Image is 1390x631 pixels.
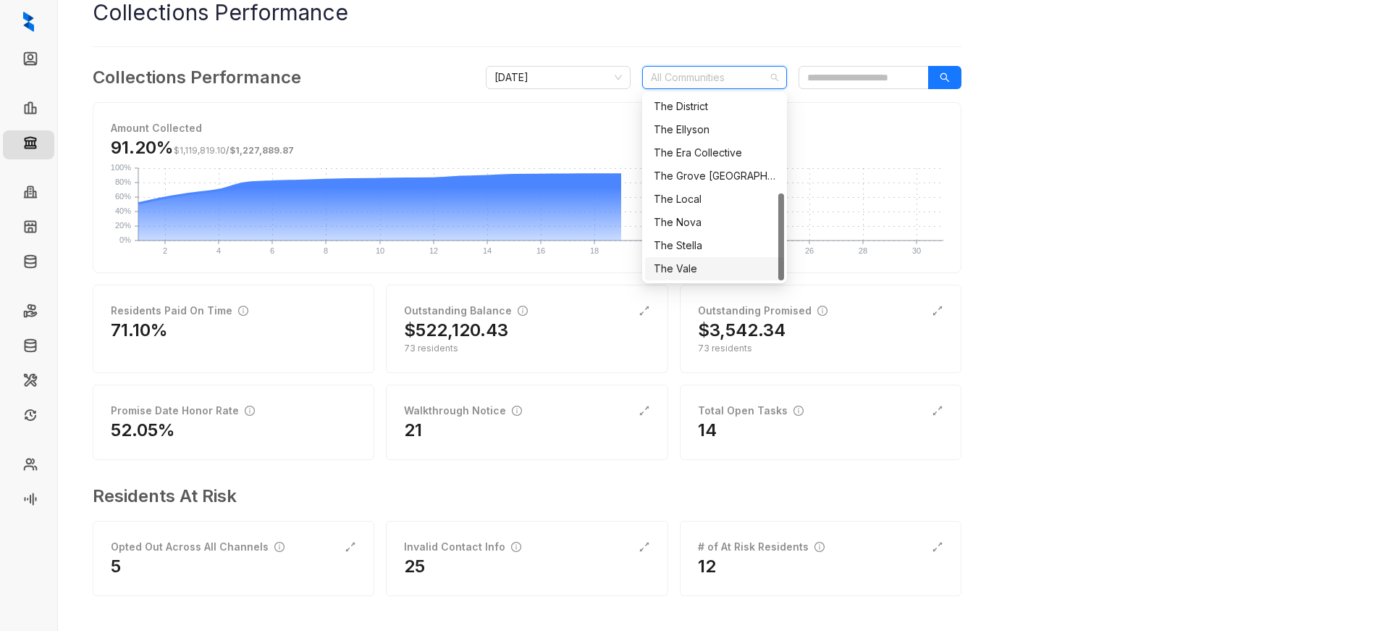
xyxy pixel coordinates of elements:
[229,145,294,156] span: $1,227,889.87
[404,319,508,342] h2: $522,120.43
[654,238,775,254] div: The Stella
[3,368,54,397] li: Maintenance
[912,246,921,255] text: 30
[3,96,54,125] li: Leasing
[654,214,775,230] div: The Nova
[174,145,226,156] span: $1,119,819.10
[111,122,202,134] strong: Amount Collected
[932,405,943,417] span: expand-alt
[111,163,131,172] text: 100%
[698,303,827,319] div: Outstanding Promised
[111,419,175,442] h2: 52.05%
[3,452,54,481] li: Team
[639,305,650,317] span: expand-alt
[93,64,301,91] h3: Collections Performance
[645,211,784,234] div: The Nova
[3,249,54,278] li: Knowledge
[494,67,622,88] span: August 2025
[429,246,438,255] text: 12
[645,257,784,280] div: The Vale
[698,319,785,342] h2: $3,542.34
[645,95,784,118] div: The District
[404,555,425,578] h2: 25
[654,145,775,161] div: The Era Collective
[645,118,784,141] div: The Ellyson
[174,145,294,156] span: /
[483,246,492,255] text: 14
[940,72,950,83] span: search
[23,12,34,32] img: logo
[404,342,649,355] div: 73 residents
[111,319,168,342] h2: 71.10%
[111,555,121,578] h2: 5
[805,246,814,255] text: 26
[238,306,248,316] span: info-circle
[698,555,716,578] h2: 12
[111,403,255,419] div: Promise Date Honor Rate
[216,246,221,255] text: 4
[645,188,784,211] div: The Local
[404,403,522,419] div: Walkthrough Notice
[404,539,521,555] div: Invalid Contact Info
[814,542,825,552] span: info-circle
[115,206,131,215] text: 40%
[324,246,328,255] text: 8
[536,246,545,255] text: 16
[404,419,422,442] h2: 21
[115,192,131,201] text: 60%
[698,539,825,555] div: # of At Risk Residents
[654,191,775,207] div: The Local
[3,403,54,432] li: Renewals
[639,541,650,553] span: expand-alt
[698,403,804,419] div: Total Open Tasks
[645,164,784,188] div: The Grove Germantown
[115,221,131,230] text: 20%
[119,235,131,244] text: 0%
[3,180,54,209] li: Communities
[3,298,54,327] li: Rent Collections
[932,541,943,553] span: expand-alt
[518,306,528,316] span: info-circle
[111,303,248,319] div: Residents Paid On Time
[817,306,827,316] span: info-circle
[654,122,775,138] div: The Ellyson
[345,541,356,553] span: expand-alt
[245,406,255,416] span: info-circle
[645,141,784,164] div: The Era Collective
[654,99,775,114] div: The District
[111,539,285,555] div: Opted Out Across All Channels
[654,261,775,277] div: The Vale
[698,419,717,442] h2: 14
[111,136,294,159] h3: 91.20%
[3,214,54,243] li: Units
[793,406,804,416] span: info-circle
[93,483,950,509] h3: Residents At Risk
[645,234,784,257] div: The Stella
[698,342,943,355] div: 73 residents
[932,305,943,317] span: expand-alt
[590,246,599,255] text: 18
[639,405,650,417] span: expand-alt
[859,246,867,255] text: 28
[511,542,521,552] span: info-circle
[274,542,285,552] span: info-circle
[270,246,274,255] text: 6
[3,46,54,75] li: Leads
[404,303,528,319] div: Outstanding Balance
[654,168,775,184] div: The Grove [GEOGRAPHIC_DATA]
[3,333,54,362] li: Move Outs
[3,130,54,159] li: Collections
[115,177,131,186] text: 80%
[163,246,167,255] text: 2
[3,487,54,516] li: Voice AI
[376,246,384,255] text: 10
[512,406,522,416] span: info-circle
